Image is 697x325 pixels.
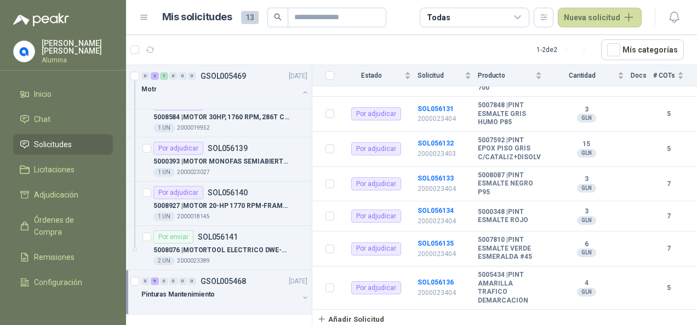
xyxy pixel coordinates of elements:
th: # COTs [653,65,697,86]
p: SOL056141 [198,233,238,241]
div: Por adjudicar [351,242,401,256]
b: 5005434 | PINT AMARILLA TRAFICO DEMARCACION [478,271,542,305]
p: 5000393 | MOTOR MONOFAS SEMIABIERTO 2HP 1720RPM [153,156,290,167]
span: Solicitudes [34,138,72,150]
div: 0 [179,277,187,285]
div: Por adjudicar [351,281,401,294]
div: GLN [577,288,596,297]
p: 5008927 | MOTOR 20-HP 1770 RPM-FRAME 256T-3PH-60HZ [153,201,290,211]
span: Inicio [34,88,52,100]
span: Chat [34,113,50,125]
p: [DATE] [289,71,307,82]
a: Por adjudicarSOL0561385008584 |MOTOR 30HP, 1760 RPM, 286T CAT. EM4104T1 UN2000019952 [126,93,312,137]
b: 5007592 | PINT EPOX PISO GRIS C/CATALIZ+DISOLV [478,136,542,162]
a: Órdenes de Compra [13,210,113,242]
span: # COTs [653,72,675,79]
p: GSOL005469 [201,72,246,80]
a: 0 9 0 0 0 0 GSOL005468[DATE] Pinturas Mantenimiento [141,275,310,310]
b: 5007848 | PINT ESMALTE GRIS HUMO P85 [478,101,542,127]
span: Adjudicación [34,189,78,201]
div: 1 - 2 de 2 [536,41,592,59]
th: Solicitud [418,65,478,86]
div: 0 [169,72,178,80]
span: Solicitud [418,72,462,79]
div: GLN [577,216,596,225]
p: Motr [141,84,157,95]
div: 1 UN [153,212,175,221]
div: 0 [188,277,196,285]
p: SOL056140 [208,189,248,196]
a: Por enviarSOL0561415008076 |MOTORTOOL ELECTRICO DWE-4887 -B32 UN2000023389 [126,226,312,270]
p: [DATE] [289,276,307,287]
b: 7 [653,243,684,254]
div: 1 UN [153,124,175,132]
th: Estado [341,65,418,86]
span: Licitaciones [34,164,75,176]
b: 7 [653,179,684,189]
a: Por adjudicarSOL0561395000393 |MOTOR MONOFAS SEMIABIERTO 2HP 1720RPM1 UN2000023027 [126,137,312,182]
span: search [274,13,282,21]
a: SOL056135 [418,240,454,247]
span: 13 [241,11,259,24]
a: SOL056131 [418,105,454,113]
b: 5000348 | PINT ESMALTE ROJO [478,208,542,225]
b: 5008087 | PINT ESMALTE NEGRO P95 [478,171,542,197]
h1: Mis solicitudes [162,9,232,25]
b: 5007810 | PINT ESMALTE VERDE ESMERALDA #45 [478,236,542,262]
div: 1 UN [153,168,175,177]
b: 3 [549,207,624,216]
a: Adjudicación [13,184,113,205]
img: Logo peakr [13,13,69,26]
div: GLN [577,149,596,158]
span: Configuración [34,276,82,288]
span: Producto [478,72,533,79]
p: 2000023404 [418,114,471,124]
p: 2000018145 [177,212,210,221]
div: 0 [188,72,196,80]
a: Por adjudicarSOL0561405008927 |MOTOR 20-HP 1770 RPM-FRAME 256T-3PH-60HZ1 UN2000018145 [126,182,312,226]
div: Por adjudicar [351,210,401,223]
span: Cantidad [549,72,615,79]
div: Por adjudicar [153,186,203,199]
div: Por enviar [153,230,193,243]
a: Licitaciones [13,159,113,180]
div: 0 [160,277,168,285]
div: 0 [141,277,150,285]
p: [PERSON_NAME] [PERSON_NAME] [42,39,113,55]
p: 2000023403 [418,149,471,159]
div: 3 [151,72,159,80]
a: SOL056133 [418,175,454,182]
p: 2000023404 [418,249,471,259]
b: SOL056134 [418,207,454,214]
p: 2000023389 [177,257,210,265]
p: GSOL005468 [201,277,246,285]
b: SOL056132 [418,140,454,147]
p: Pinturas Mantenimiento [141,289,215,300]
button: Nueva solicitud [558,8,642,27]
div: 2 UN [153,257,175,265]
img: Company Logo [14,41,35,62]
th: Producto [478,65,549,86]
b: 7 [653,211,684,222]
div: Por adjudicar [351,107,401,120]
div: Por adjudicar [351,177,401,190]
b: 5 [653,144,684,154]
a: Chat [13,109,113,130]
a: Inicio [13,84,113,105]
a: 0 3 1 0 0 0 GSOL005469[DATE] Motr [141,69,310,105]
p: 2000023404 [418,184,471,194]
a: SOL056136 [418,278,454,286]
button: Mís categorías [601,39,684,60]
b: 6 [549,240,624,249]
span: Remisiones [34,251,75,263]
div: Por adjudicar [153,142,203,155]
div: 0 [179,72,187,80]
p: 5008076 | MOTORTOOL ELECTRICO DWE-4887 -B3 [153,245,290,256]
a: Solicitudes [13,134,113,155]
p: 2000019952 [177,124,210,132]
div: 1 [160,72,168,80]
